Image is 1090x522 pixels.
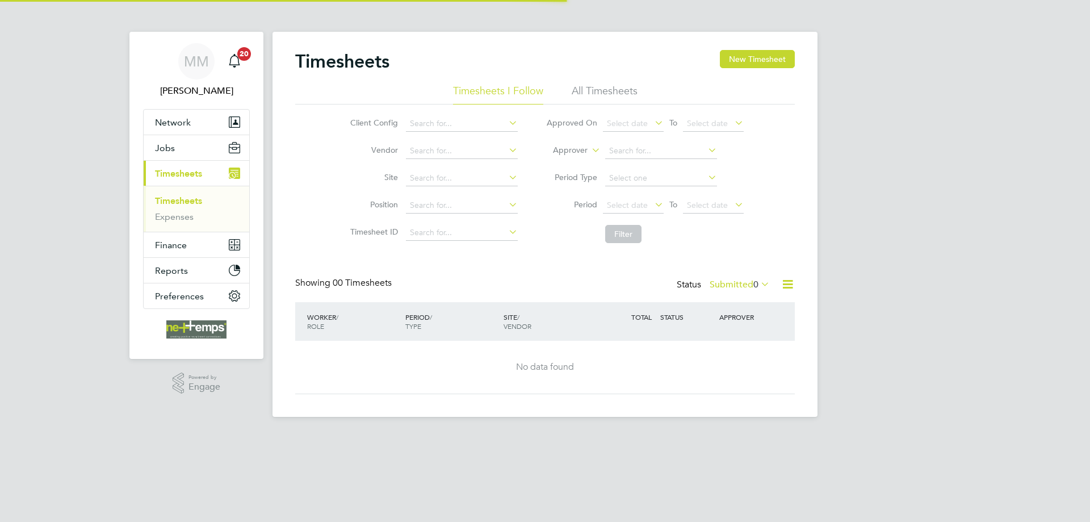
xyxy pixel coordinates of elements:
[403,307,501,336] div: PERIOD
[605,143,717,159] input: Search for...
[347,118,398,128] label: Client Config
[155,168,202,179] span: Timesheets
[605,225,642,243] button: Filter
[129,32,263,359] nav: Main navigation
[546,118,597,128] label: Approved On
[710,279,770,290] label: Submitted
[657,307,716,327] div: STATUS
[155,195,202,206] a: Timesheets
[155,211,194,222] a: Expenses
[144,161,249,186] button: Timesheets
[155,291,204,302] span: Preferences
[143,84,250,98] span: Mia Mellors
[347,145,398,155] label: Vendor
[753,279,758,290] span: 0
[188,373,220,382] span: Powered by
[184,54,209,69] span: MM
[631,312,652,321] span: TOTAL
[144,258,249,283] button: Reports
[406,170,518,186] input: Search for...
[144,135,249,160] button: Jobs
[720,50,795,68] button: New Timesheet
[155,143,175,153] span: Jobs
[405,321,421,331] span: TYPE
[155,240,187,250] span: Finance
[546,199,597,210] label: Period
[501,307,599,336] div: SITE
[406,198,518,214] input: Search for...
[517,312,519,321] span: /
[406,143,518,159] input: Search for...
[333,277,392,289] span: 00 Timesheets
[155,117,191,128] span: Network
[406,225,518,241] input: Search for...
[666,115,681,130] span: To
[430,312,432,321] span: /
[307,321,324,331] span: ROLE
[188,382,220,392] span: Engage
[687,200,728,210] span: Select date
[143,43,250,98] a: MM[PERSON_NAME]
[304,307,403,336] div: WORKER
[173,373,221,394] a: Powered byEngage
[546,172,597,182] label: Period Type
[453,84,543,105] li: Timesheets I Follow
[605,170,717,186] input: Select one
[237,47,251,61] span: 20
[144,283,249,308] button: Preferences
[144,232,249,257] button: Finance
[166,320,227,339] img: net-temps-logo-retina.png
[687,118,728,128] span: Select date
[504,321,531,331] span: VENDOR
[336,312,338,321] span: /
[677,277,772,293] div: Status
[536,145,588,156] label: Approver
[347,199,398,210] label: Position
[347,227,398,237] label: Timesheet ID
[572,84,638,105] li: All Timesheets
[223,43,246,80] a: 20
[155,265,188,276] span: Reports
[143,320,250,339] a: Go to home page
[295,277,394,289] div: Showing
[607,118,648,128] span: Select date
[607,200,648,210] span: Select date
[666,197,681,212] span: To
[716,307,775,327] div: APPROVER
[406,116,518,132] input: Search for...
[307,361,783,373] div: No data found
[295,50,389,73] h2: Timesheets
[144,186,249,232] div: Timesheets
[347,172,398,182] label: Site
[144,110,249,135] button: Network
